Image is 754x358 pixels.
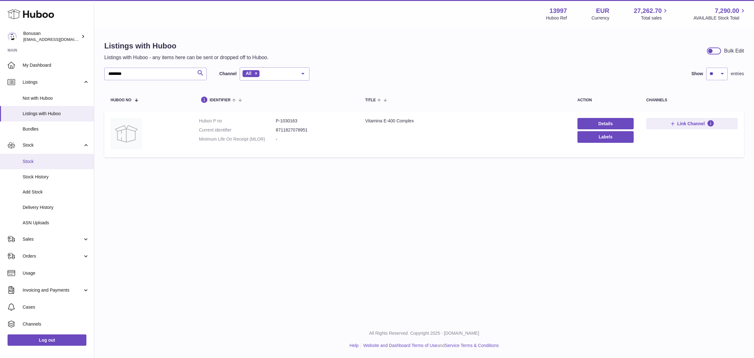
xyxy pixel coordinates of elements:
dt: Huboo P no [199,118,276,124]
span: Stock [23,142,83,148]
label: Channel [219,71,237,77]
a: 7,290.00 AVAILABLE Stock Total [693,7,746,21]
span: Total sales [641,15,669,21]
span: Link Channel [677,121,705,126]
a: Website and Dashboard Terms of Use [363,343,437,348]
button: Link Channel [646,118,738,129]
dd: - [276,136,353,142]
span: Not with Huboo [23,95,89,101]
span: Channels [23,321,89,327]
span: Bundles [23,126,89,132]
span: title [365,98,376,102]
dd: P-1030163 [276,118,353,124]
span: Invoicing and Payments [23,287,83,293]
span: 7,290.00 [715,7,739,15]
dt: Current identifier [199,127,276,133]
div: channels [646,98,738,102]
span: Listings [23,79,83,85]
span: Delivery History [23,204,89,210]
li: and [361,343,499,349]
span: Listings with Huboo [23,111,89,117]
dd: 8711827078951 [276,127,353,133]
button: Labels [577,131,634,143]
a: Log out [8,334,86,346]
a: Service Terms & Conditions [445,343,499,348]
span: Usage [23,270,89,276]
h1: Listings with Huboo [104,41,269,51]
span: entries [731,71,744,77]
div: Huboo Ref [546,15,567,21]
a: Details [577,118,634,129]
img: internalAdmin-13997@internal.huboo.com [8,32,17,41]
span: ASN Uploads [23,220,89,226]
p: Listings with Huboo - any items here can be sent or dropped off to Huboo. [104,54,269,61]
a: Help [350,343,359,348]
span: Cases [23,304,89,310]
div: Vitamina E-400 Complex [365,118,565,124]
span: Sales [23,236,83,242]
label: Show [691,71,703,77]
div: Currency [592,15,609,21]
div: Bulk Edit [724,48,744,54]
p: All Rights Reserved. Copyright 2025 - [DOMAIN_NAME] [99,330,749,336]
img: Vitamina E-400 Complex [111,118,142,149]
span: Add Stock [23,189,89,195]
span: Huboo no [111,98,131,102]
strong: 13997 [549,7,567,15]
strong: EUR [596,7,609,15]
span: identifier [210,98,231,102]
span: Orders [23,253,83,259]
span: Stock [23,159,89,165]
span: My Dashboard [23,62,89,68]
dt: Minimum Life On Receipt (MLOR) [199,136,276,142]
span: Stock History [23,174,89,180]
span: [EMAIL_ADDRESS][DOMAIN_NAME] [23,37,92,42]
span: AVAILABLE Stock Total [693,15,746,21]
span: 27,262.70 [634,7,662,15]
a: 27,262.70 Total sales [634,7,669,21]
div: Bonusan [23,31,80,42]
span: All [246,71,251,76]
div: action [577,98,634,102]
